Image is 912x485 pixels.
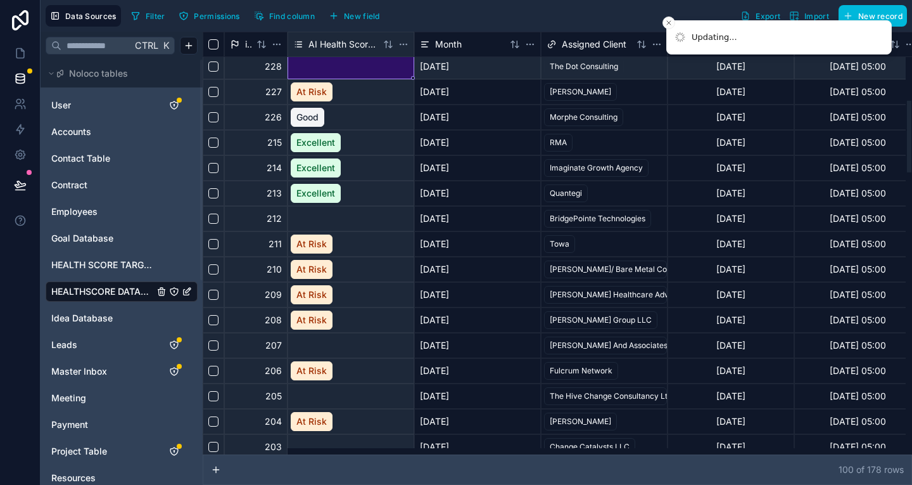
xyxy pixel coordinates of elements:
[414,155,541,181] div: [DATE]
[668,181,794,206] div: [DATE]
[668,333,794,358] div: [DATE]
[51,339,77,351] span: Leads
[668,257,794,282] div: [DATE]
[550,340,668,351] div: [PERSON_NAME] And Associates
[208,366,218,376] button: Select row
[51,392,154,404] a: Meeting
[51,232,113,245] span: Goal Database
[208,214,218,224] button: Select row
[51,418,154,431] a: Payment
[51,285,154,298] a: HEALTHSCORE DATABASE
[51,126,154,138] a: Accounts
[51,205,98,218] span: Employees
[174,6,249,25] a: Permissions
[224,206,288,231] div: 212
[562,38,626,51] span: Assigned Client
[208,188,218,198] button: Select row
[550,188,582,199] div: Quantegi
[224,358,288,384] div: 206
[46,281,198,302] div: HEALTHSCORE DATABASE
[46,388,198,408] div: Meeting
[324,6,384,25] button: New field
[550,137,567,148] div: RMA
[839,464,854,475] span: 100
[668,206,794,231] div: [DATE]
[224,231,288,257] div: 211
[839,5,907,27] button: New record
[308,38,378,51] span: AI Health Score Format
[224,307,288,333] div: 208
[550,391,672,402] div: The Hive Change Consultancy Ltd
[550,416,611,427] div: [PERSON_NAME]
[46,95,198,115] div: User
[208,417,218,427] button: Select row
[668,130,794,155] div: [DATE]
[224,32,288,57] div: id
[51,392,86,404] span: Meeting
[414,206,541,231] div: [DATE]
[867,464,882,475] span: 178
[414,282,541,307] div: [DATE]
[46,415,198,435] div: Payment
[174,6,244,25] button: Permissions
[51,312,154,325] a: Idea Database
[224,105,288,130] div: 226
[269,11,315,21] span: Find column
[668,54,794,79] div: [DATE]
[224,333,288,358] div: 207
[668,434,794,460] div: [DATE]
[51,179,87,191] span: Contract
[46,148,198,169] div: Contact Table
[51,99,71,112] span: User
[550,289,686,301] div: [PERSON_NAME] Healthcare Advisors
[288,32,414,57] div: AI Health Score Format
[414,409,541,434] div: [DATE]
[51,472,154,484] a: Resources
[208,315,218,325] button: Select row
[51,418,88,431] span: Payment
[414,79,541,105] div: [DATE]
[414,54,541,79] div: [DATE]
[208,264,218,275] button: Select row
[414,105,541,130] div: [DATE]
[856,464,864,475] span: of
[550,61,618,72] div: The Dot Consulting
[541,32,668,57] div: Assigned Client
[208,442,218,452] button: Select row
[46,202,198,222] div: Employees
[250,6,319,25] button: Find column
[46,228,198,249] div: Goal Database
[550,86,611,98] div: [PERSON_NAME]
[414,384,541,409] div: [DATE]
[51,259,154,271] span: HEALTH SCORE TARGET
[224,130,288,155] div: 215
[668,105,794,130] div: [DATE]
[668,409,794,434] div: [DATE]
[208,112,218,122] button: Select row
[668,282,794,307] div: [DATE]
[785,5,833,27] button: Import
[550,365,612,377] div: Fulcrum Network
[224,434,288,460] div: 203
[51,232,154,245] a: Goal Database
[46,308,198,328] div: Idea Database
[414,181,541,206] div: [DATE]
[208,87,218,97] button: Select row
[51,126,91,138] span: Accounts
[51,152,110,165] span: Contact Table
[344,11,380,21] span: New field
[208,391,218,401] button: Select row
[224,155,288,181] div: 214
[65,11,117,21] span: Data Sources
[126,6,170,25] button: Filter
[224,409,288,434] div: 204
[203,32,224,57] div: Select all
[550,162,643,174] div: Imaginate Growth Agency
[414,333,541,358] div: [DATE]
[550,112,617,123] div: Morphe Consulting
[51,152,154,165] a: Contact Table
[51,99,154,112] a: User
[208,39,218,49] button: Select all
[46,175,198,195] div: Contract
